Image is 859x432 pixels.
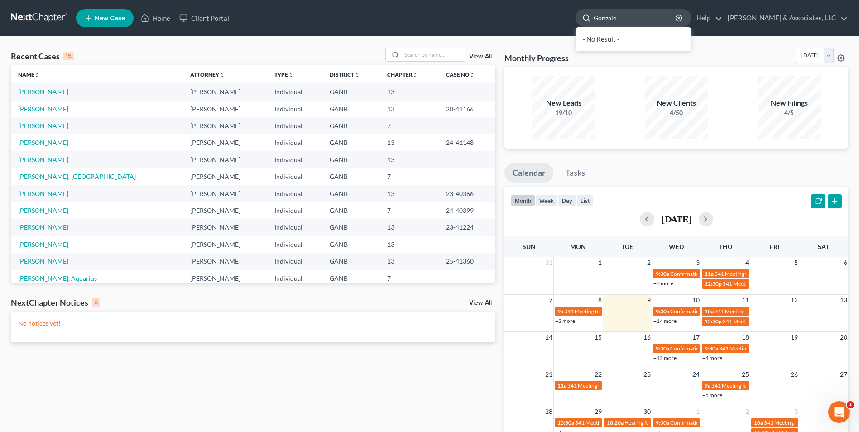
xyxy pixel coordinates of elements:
[544,369,553,380] span: 21
[322,253,380,270] td: GANB
[662,214,691,224] h2: [DATE]
[532,108,595,117] div: 19/10
[705,308,714,315] span: 10a
[770,243,779,250] span: Fri
[380,168,439,185] td: 7
[136,10,175,26] a: Home
[267,253,322,270] td: Individual
[183,270,267,287] td: [PERSON_NAME]
[532,98,595,108] div: New Leads
[439,202,495,219] td: 24-40399
[183,83,267,100] td: [PERSON_NAME]
[793,406,799,417] span: 3
[790,295,799,306] span: 12
[439,219,495,236] td: 23-41224
[183,117,267,134] td: [PERSON_NAME]
[11,297,100,308] div: NextChapter Notices
[322,168,380,185] td: GANB
[839,295,848,306] span: 13
[564,308,698,315] span: 341 Meeting for [PERSON_NAME] II & [PERSON_NAME]
[322,202,380,219] td: GANB
[18,139,68,146] a: [PERSON_NAME]
[18,240,68,248] a: [PERSON_NAME]
[183,185,267,202] td: [PERSON_NAME]
[597,257,603,268] span: 1
[702,392,722,398] a: +5 more
[330,71,360,78] a: Districtunfold_more
[653,280,673,287] a: +3 more
[653,355,677,361] a: +12 more
[715,308,853,315] span: 341 Meeting for [PERSON_NAME] Alum [PERSON_NAME]
[18,190,68,197] a: [PERSON_NAME]
[764,419,845,426] span: 341 Meeting for [PERSON_NAME]
[18,156,68,163] a: [PERSON_NAME]
[322,134,380,151] td: GANB
[656,270,669,277] span: 9:30a
[705,280,722,287] span: 12:30p
[470,72,475,78] i: unfold_more
[695,257,701,268] span: 3
[594,10,677,26] input: Search by name...
[719,345,849,352] span: 341 Meeting for [PERSON_NAME] & [PERSON_NAME]
[219,72,225,78] i: unfold_more
[670,270,774,277] span: Confirmation Hearing for [PERSON_NAME]
[380,101,439,117] td: 13
[92,298,100,307] div: 0
[18,88,68,96] a: [PERSON_NAME]
[380,236,439,253] td: 13
[322,185,380,202] td: GANB
[646,295,652,306] span: 9
[183,219,267,236] td: [PERSON_NAME]
[183,151,267,168] td: [PERSON_NAME]
[557,419,574,426] span: 10:30a
[183,101,267,117] td: [PERSON_NAME]
[18,223,68,231] a: [PERSON_NAME]
[18,206,68,214] a: [PERSON_NAME]
[380,83,439,100] td: 13
[754,419,763,426] span: 10a
[839,332,848,343] span: 20
[719,243,732,250] span: Thu
[183,202,267,219] td: [PERSON_NAME]
[570,243,586,250] span: Mon
[18,71,40,78] a: Nameunfold_more
[576,27,691,51] div: - No Result -
[669,243,684,250] span: Wed
[670,308,822,315] span: Confirmation Hearing for [PERSON_NAME] & [PERSON_NAME]
[267,185,322,202] td: Individual
[576,194,594,206] button: list
[469,53,492,60] a: View All
[621,243,633,250] span: Tue
[469,300,492,306] a: View All
[354,72,360,78] i: unfold_more
[18,274,97,282] a: [PERSON_NAME], Aquarius
[741,332,750,343] span: 18
[544,332,553,343] span: 14
[267,270,322,287] td: Individual
[413,72,418,78] i: unfold_more
[828,401,850,423] iframe: Intercom live chat
[380,117,439,134] td: 7
[653,317,677,324] a: +14 more
[34,72,40,78] i: unfold_more
[446,71,475,78] a: Case Nounfold_more
[645,98,708,108] div: New Clients
[555,317,575,324] a: +2 more
[705,382,710,389] span: 9a
[691,369,701,380] span: 24
[183,168,267,185] td: [PERSON_NAME]
[567,382,649,389] span: 341 Meeting for [PERSON_NAME]
[322,101,380,117] td: GANB
[723,280,804,287] span: 341 Meeting for [PERSON_NAME]
[380,219,439,236] td: 13
[18,319,488,328] p: No notices yet!
[267,83,322,100] td: Individual
[322,219,380,236] td: GANB
[643,369,652,380] span: 23
[741,295,750,306] span: 11
[790,369,799,380] span: 26
[439,185,495,202] td: 23-40366
[575,419,657,426] span: 341 Meeting for [PERSON_NAME]
[723,10,848,26] a: [PERSON_NAME] & Associates, LLC
[183,253,267,270] td: [PERSON_NAME]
